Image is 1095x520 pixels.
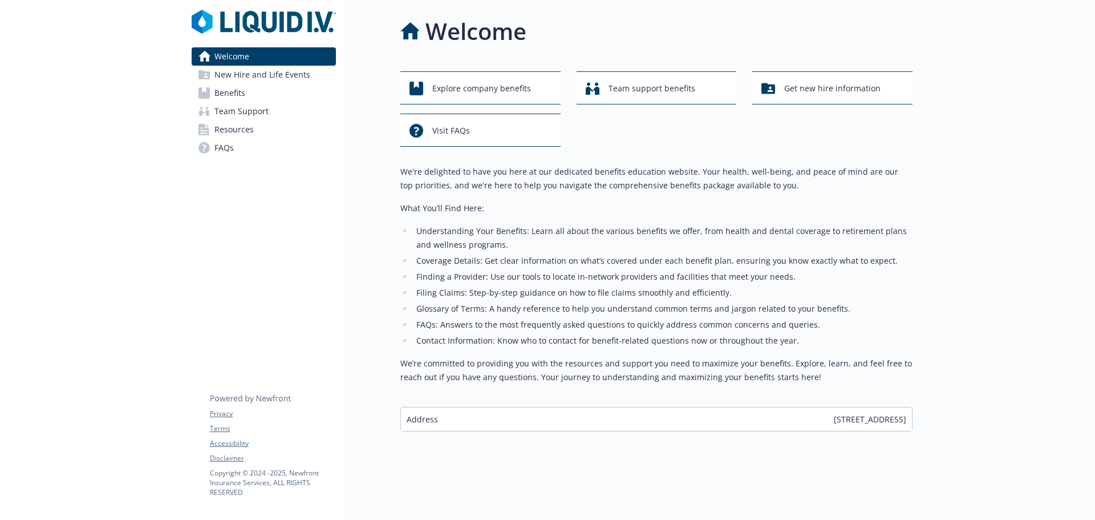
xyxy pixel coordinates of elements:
[413,318,912,332] li: FAQs: Answers to the most frequently asked questions to quickly address common concerns and queries.
[214,47,249,66] span: Welcome
[400,357,912,384] p: We’re committed to providing you with the resources and support you need to maximize your benefit...
[210,453,335,463] a: Disclaimer
[214,139,234,157] span: FAQs
[192,120,336,139] a: Resources
[214,84,245,102] span: Benefits
[752,71,912,104] button: Get new hire information
[210,438,335,449] a: Accessibility
[214,66,310,84] span: New Hire and Life Events
[400,201,912,215] p: What You’ll Find Here:
[400,165,912,192] p: We're delighted to have you here at our dedicated benefits education website. Your health, well-b...
[192,102,336,120] a: Team Support
[192,47,336,66] a: Welcome
[413,334,912,348] li: Contact Information: Know who to contact for benefit-related questions now or throughout the year.
[432,78,531,99] span: Explore company benefits
[192,84,336,102] a: Benefits
[784,78,881,99] span: Get new hire information
[214,102,269,120] span: Team Support
[210,424,335,434] a: Terms
[413,224,912,252] li: Understanding Your Benefits: Learn all about the various benefits we offer, from health and denta...
[192,139,336,157] a: FAQs
[413,254,912,268] li: Coverage Details: Get clear information on what’s covered under each benefit plan, ensuring you k...
[400,114,561,147] button: Visit FAQs
[210,468,335,497] p: Copyright © 2024 - 2025 , Newfront Insurance Services, ALL RIGHTS RESERVED
[413,270,912,284] li: Finding a Provider: Use our tools to locate in-network providers and facilities that meet your ne...
[210,409,335,419] a: Privacy
[425,14,526,49] h1: Welcome
[413,286,912,300] li: Filing Claims: Step-by-step guidance on how to file claims smoothly and efficiently.
[432,120,470,142] span: Visit FAQs
[407,413,438,425] span: Address
[214,120,254,139] span: Resources
[400,71,561,104] button: Explore company benefits
[609,78,695,99] span: Team support benefits
[577,71,737,104] button: Team support benefits
[192,66,336,84] a: New Hire and Life Events
[413,302,912,316] li: Glossary of Terms: A handy reference to help you understand common terms and jargon related to yo...
[834,413,906,425] span: [STREET_ADDRESS]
